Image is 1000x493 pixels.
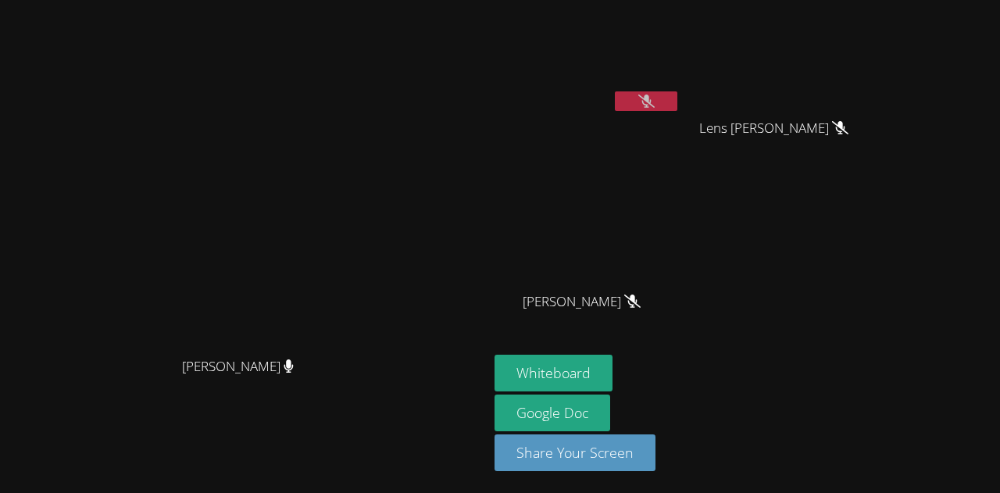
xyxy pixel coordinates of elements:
[523,291,641,313] span: [PERSON_NAME]
[495,355,612,391] button: Whiteboard
[699,117,848,140] span: Lens [PERSON_NAME]
[495,395,610,431] a: Google Doc
[182,355,294,378] span: [PERSON_NAME]
[495,434,655,471] button: Share Your Screen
